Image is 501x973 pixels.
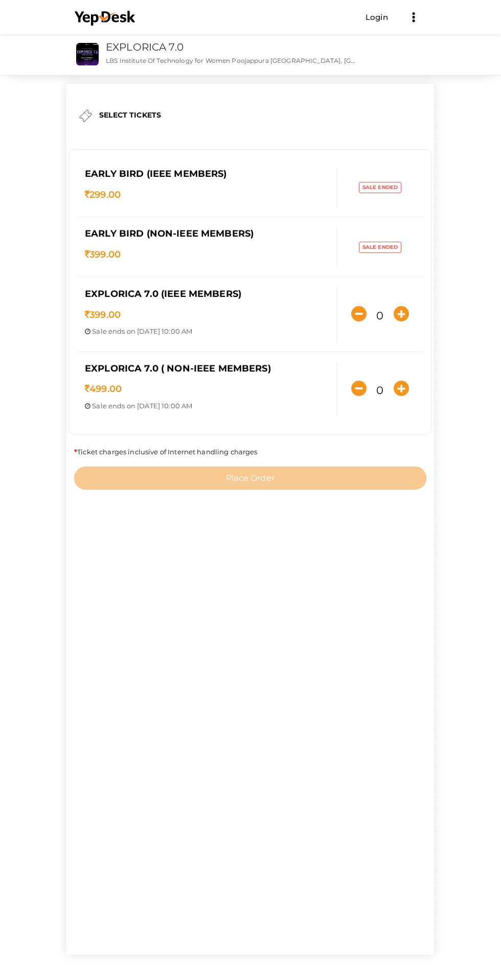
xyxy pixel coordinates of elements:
[74,467,426,490] button: Place Order
[85,383,122,395] span: 499.00
[74,448,258,456] span: Ticket charges inclusive of Internet handling charges
[226,473,275,483] span: Place Order
[106,41,184,53] a: EXPLORICA 7.0
[76,43,99,65] img: DWJQ7IGG_small.jpeg
[359,182,401,193] label: ended
[85,228,254,239] span: Early Bird (Non-IEEE members)
[99,110,161,120] label: SELECT TICKETS
[106,56,356,65] p: LBS Institute Of Technology for Women Poojappura [GEOGRAPHIC_DATA], [GEOGRAPHIC_DATA] - [GEOGRAPH...
[362,184,377,191] span: Sale
[92,327,107,335] span: Sale
[92,402,107,410] span: Sale
[362,244,377,250] span: Sale
[366,12,388,22] a: Login
[85,309,121,320] span: 399.00
[85,327,329,336] p: ends on [DATE] 10:00 AM
[85,288,241,299] span: Explorica 7.0 (IEEE members)
[85,168,227,179] span: Early Bird (IEEE members)
[85,249,121,260] span: 399.00
[85,189,121,200] span: 299.00
[79,109,92,122] img: ticket.png
[359,242,401,253] label: ended
[85,401,329,411] p: ends on [DATE] 10:00 AM
[85,363,271,374] span: Explorica 7.0 ( Non-IEEE members)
